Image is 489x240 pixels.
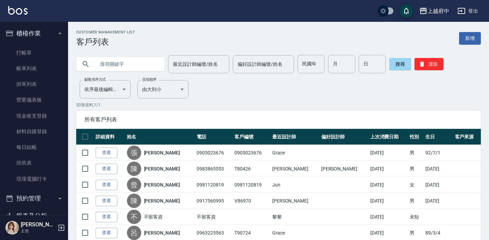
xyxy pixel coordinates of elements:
[233,145,271,161] td: 0905023676
[271,161,320,177] td: [PERSON_NAME]
[21,221,55,228] h5: [PERSON_NAME]
[96,148,117,158] a: 查看
[320,161,369,177] td: [PERSON_NAME]
[271,129,320,145] th: 最近設計師
[127,146,141,160] div: 張
[424,161,453,177] td: [DATE]
[3,76,65,92] a: 掛單列表
[142,77,157,82] label: 呈現順序
[144,197,180,204] a: [PERSON_NAME]
[127,162,141,176] div: 陳
[408,193,424,209] td: 男
[408,161,424,177] td: 男
[271,145,320,161] td: Grace
[320,129,369,145] th: 偏好設計師
[453,129,481,145] th: 客戶來源
[233,129,271,145] th: 客戶編號
[3,190,65,207] button: 預約管理
[455,5,481,17] button: 登出
[369,129,408,145] th: 上次消費日期
[271,177,320,193] td: Jun
[144,229,180,236] a: [PERSON_NAME]
[369,177,408,193] td: [DATE]
[424,177,453,193] td: [DATE]
[96,196,117,206] a: 查看
[195,161,233,177] td: 0983865553
[3,45,65,61] a: 打帳單
[94,129,125,145] th: 詳細資料
[414,58,443,70] button: 清除
[459,32,481,45] a: 新增
[233,161,271,177] td: T80426
[8,6,28,15] img: Logo
[144,181,180,188] a: [PERSON_NAME]
[96,180,117,190] a: 查看
[96,228,117,238] a: 查看
[195,193,233,209] td: 0917560995
[408,129,424,145] th: 性別
[127,194,141,208] div: 陳
[127,178,141,192] div: 曾
[95,55,159,73] input: 搜尋關鍵字
[271,209,320,225] td: 黎黎
[408,209,424,225] td: 未知
[424,129,453,145] th: 生日
[5,221,19,235] img: Person
[369,209,408,225] td: [DATE]
[127,210,141,224] div: 不
[369,193,408,209] td: [DATE]
[3,207,65,225] button: 報表及分析
[389,58,411,70] button: 搜尋
[137,80,189,99] div: 由大到小
[84,77,106,82] label: 顧客排序方式
[144,213,163,220] a: 不留客資
[408,145,424,161] td: 男
[76,102,481,108] p: 50 筆資料, 1 / 1
[3,92,65,108] a: 營業儀表板
[3,25,65,42] button: 櫃檯作業
[144,149,180,156] a: [PERSON_NAME]
[400,4,413,18] button: save
[3,61,65,76] a: 帳單列表
[408,177,424,193] td: 女
[3,108,65,124] a: 現金收支登錄
[427,7,449,15] div: 上越府中
[3,171,65,187] a: 現場電腦打卡
[3,124,65,139] a: 材料自購登錄
[127,226,141,240] div: 呂
[369,161,408,177] td: [DATE]
[195,145,233,161] td: 0905023676
[125,129,195,145] th: 姓名
[424,145,453,161] td: 92/7/1
[195,177,233,193] td: 0981120819
[3,139,65,155] a: 每日結帳
[424,193,453,209] td: [DATE]
[195,209,233,225] td: 不留客資
[80,80,131,99] div: 依序最後編輯時間
[195,129,233,145] th: 電話
[417,4,452,18] button: 上越府中
[21,228,55,234] p: 主管
[76,30,135,34] h2: Customer Management List
[271,193,320,209] td: [PERSON_NAME]
[233,193,271,209] td: V86970
[76,37,135,47] h3: 客戶列表
[233,177,271,193] td: 0981120819
[96,212,117,222] a: 查看
[3,155,65,171] a: 排班表
[369,145,408,161] td: [DATE]
[84,116,473,123] span: 所有客戶列表
[144,165,180,172] a: [PERSON_NAME]
[96,164,117,174] a: 查看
